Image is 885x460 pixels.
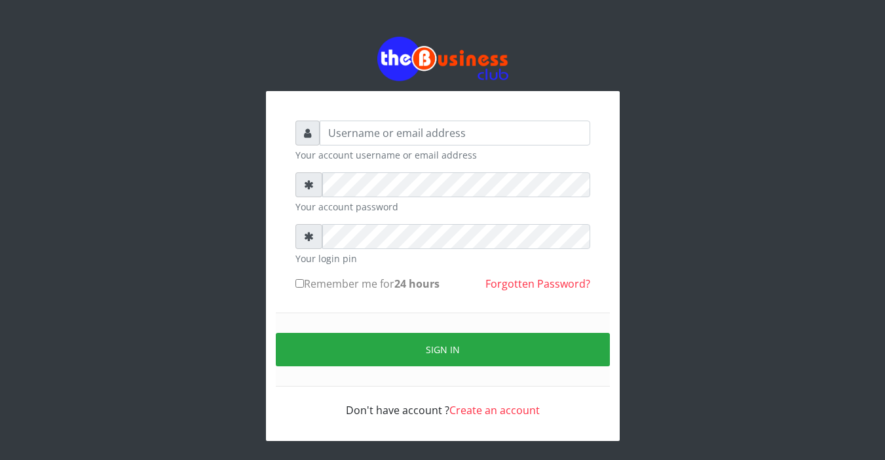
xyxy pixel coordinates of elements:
[295,252,590,265] small: Your login pin
[295,387,590,418] div: Don't have account ?
[276,333,610,366] button: Sign in
[295,148,590,162] small: Your account username or email address
[295,200,590,214] small: Your account password
[295,279,304,288] input: Remember me for24 hours
[449,403,540,417] a: Create an account
[485,277,590,291] a: Forgotten Password?
[394,277,440,291] b: 24 hours
[295,276,440,292] label: Remember me for
[320,121,590,145] input: Username or email address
